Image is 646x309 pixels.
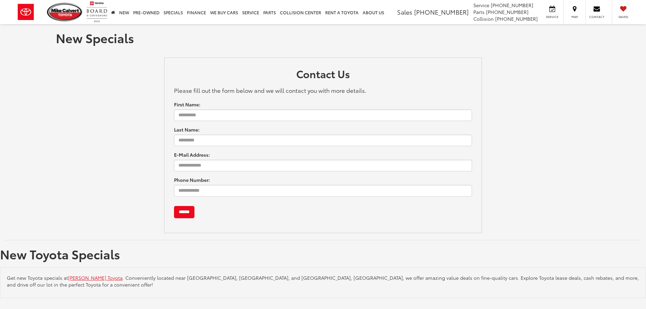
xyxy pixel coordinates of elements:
[174,86,472,94] p: Please fill out the form below and we will contact you with more details.
[491,2,533,8] span: [PHONE_NUMBER]
[174,151,210,158] label: E-Mail Address:
[174,126,200,133] label: Last Name:
[174,176,210,183] label: Phone Number:
[397,7,412,16] span: Sales
[545,15,560,19] span: Service
[473,2,489,8] span: Service
[7,274,639,288] p: Get new Toyota specials at . Conveniently located near [GEOGRAPHIC_DATA], [GEOGRAPHIC_DATA], and ...
[47,3,83,21] img: Mike Calvert Toyota
[589,15,604,19] span: Contact
[486,8,529,15] span: [PHONE_NUMBER]
[174,101,200,108] label: First Name:
[414,7,469,16] span: [PHONE_NUMBER]
[68,274,123,281] a: [PERSON_NAME] Toyota
[495,15,538,22] span: [PHONE_NUMBER]
[616,15,631,19] span: Saved
[567,15,582,19] span: Map
[473,8,485,15] span: Parts
[174,68,472,83] h2: Contact Us
[473,15,494,22] span: Collision
[56,31,590,45] h1: New Specials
